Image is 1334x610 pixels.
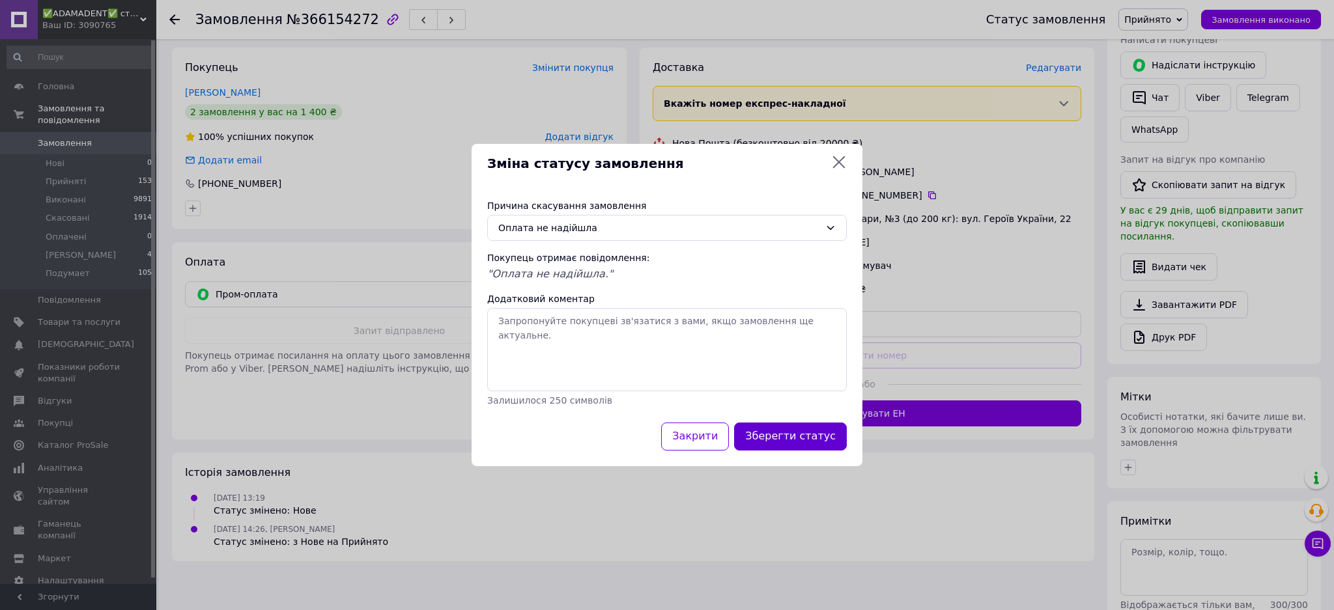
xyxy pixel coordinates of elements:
button: Закрити [661,423,729,451]
div: Покупець отримає повідомлення: [487,251,847,264]
button: Зберегти статус [734,423,847,451]
label: Додатковий коментар [487,294,595,304]
span: Залишилося 250 символів [487,395,612,406]
div: Причина скасування замовлення [487,199,847,212]
div: Оплата не надійшла [498,221,820,235]
span: Зміна статусу замовлення [487,154,826,173]
span: "Оплата не надійшла." [487,268,613,280]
